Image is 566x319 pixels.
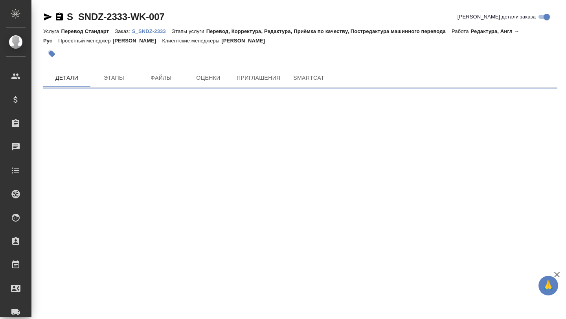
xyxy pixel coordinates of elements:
[43,12,53,22] button: Скопировать ссылку для ЯМессенджера
[55,12,64,22] button: Скопировать ссылку
[132,27,172,34] a: S_SNDZ-2333
[95,73,133,83] span: Этапы
[206,28,452,34] p: Перевод, Корректура, Редактура, Приёмка по качеству, Постредактура машинного перевода
[43,45,61,62] button: Добавить тэг
[542,277,555,294] span: 🙏
[290,73,328,83] span: SmartCat
[58,38,112,44] p: Проектный менеджер
[458,13,536,21] span: [PERSON_NAME] детали заказа
[221,38,271,44] p: [PERSON_NAME]
[61,28,115,34] p: Перевод Стандарт
[172,28,206,34] p: Этапы услуги
[113,38,162,44] p: [PERSON_NAME]
[237,73,281,83] span: Приглашения
[115,28,132,34] p: Заказ:
[142,73,180,83] span: Файлы
[189,73,227,83] span: Оценки
[67,11,164,22] a: S_SNDZ-2333-WK-007
[162,38,222,44] p: Клиентские менеджеры
[452,28,471,34] p: Работа
[43,28,61,34] p: Услуга
[48,73,86,83] span: Детали
[538,276,558,295] button: 🙏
